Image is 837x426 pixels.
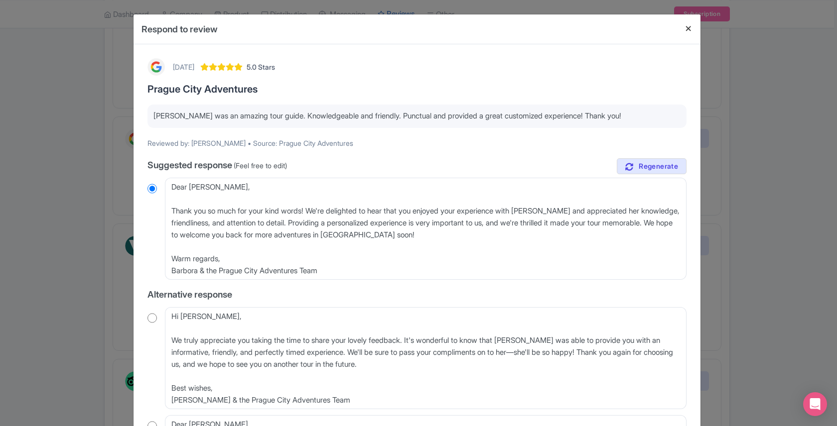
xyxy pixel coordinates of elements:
[147,289,232,300] span: Alternative response
[677,14,700,43] button: Close
[247,62,275,72] span: 5.0 Stars
[617,158,687,175] a: Regenerate
[147,160,232,170] span: Suggested response
[234,161,287,170] span: (Feel free to edit)
[173,62,194,72] div: [DATE]
[147,138,687,148] p: Reviewed by: [PERSON_NAME] • Source: Prague City Adventures
[141,22,218,36] h4: Respond to review
[639,162,678,171] span: Regenerate
[165,307,687,409] textarea: Hi [PERSON_NAME], We truly appreciate you taking the time to share your lovely feedback. It's won...
[147,58,165,76] img: Google Logo
[147,84,687,95] h3: Prague City Adventures
[165,178,687,280] textarea: Dear [PERSON_NAME], Thank you so much for your kind words! We're delighted to hear that you enjoy...
[153,110,681,122] p: [PERSON_NAME] was an amazing tour guide. Knowledgeable and friendly. Punctual and provided a grea...
[803,392,827,416] div: Open Intercom Messenger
